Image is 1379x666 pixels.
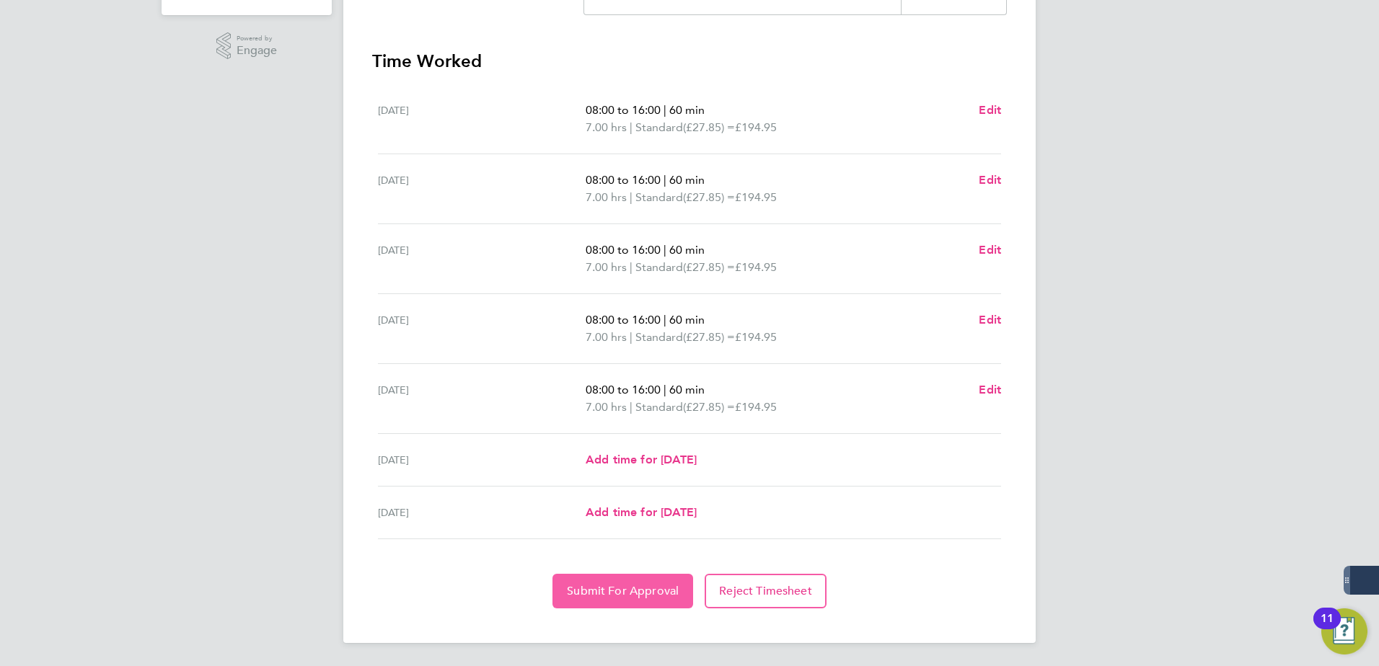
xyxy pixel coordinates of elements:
div: [DATE] [378,102,586,136]
span: 60 min [669,103,705,117]
span: 60 min [669,313,705,327]
span: Edit [979,383,1001,396]
span: | [630,400,633,414]
button: Submit For Approval [552,574,693,608]
span: | [664,243,666,257]
span: £194.95 [735,190,777,204]
a: Add time for [DATE] [586,451,697,469]
span: 7.00 hrs [586,260,627,274]
span: | [630,190,633,204]
span: 60 min [669,383,705,396]
div: [DATE] [378,172,586,206]
span: (£27.85) = [683,330,735,344]
span: 7.00 hrs [586,330,627,344]
span: | [630,260,633,274]
span: 08:00 to 16:00 [586,103,661,117]
div: [DATE] [378,504,586,521]
a: Edit [979,311,1001,329]
span: 08:00 to 16:00 [586,173,661,187]
span: Submit For Approval [567,584,679,598]
span: Standard [635,399,683,416]
span: £194.95 [735,330,777,344]
span: Edit [979,173,1001,187]
span: 60 min [669,173,705,187]
a: Add time for [DATE] [586,504,697,521]
span: Standard [635,259,683,276]
span: Engage [237,45,277,57]
span: (£27.85) = [683,260,735,274]
div: [DATE] [378,241,586,276]
span: 08:00 to 16:00 [586,243,661,257]
span: | [664,383,666,396]
span: Edit [979,103,1001,117]
span: Reject Timesheet [719,584,812,598]
span: Standard [635,189,683,206]
span: Powered by [237,32,277,45]
span: | [664,173,666,187]
span: 7.00 hrs [586,400,627,414]
span: | [630,120,633,134]
button: Reject Timesheet [705,574,827,608]
div: [DATE] [378,451,586,469]
div: [DATE] [378,311,586,346]
span: (£27.85) = [683,400,735,414]
a: Powered byEngage [216,32,278,60]
span: 60 min [669,243,705,257]
span: | [630,330,633,344]
span: Standard [635,329,683,346]
button: Open Resource Center, 11 new notifications [1321,608,1367,654]
span: 7.00 hrs [586,190,627,204]
span: Edit [979,243,1001,257]
div: [DATE] [378,381,586,416]
span: 08:00 to 16:00 [586,313,661,327]
a: Edit [979,172,1001,189]
span: Edit [979,313,1001,327]
span: Add time for [DATE] [586,505,697,519]
span: £194.95 [735,400,777,414]
span: Add time for [DATE] [586,453,697,466]
span: (£27.85) = [683,120,735,134]
a: Edit [979,241,1001,259]
a: Edit [979,381,1001,399]
span: (£27.85) = [683,190,735,204]
span: | [664,103,666,117]
div: 11 [1321,618,1334,637]
a: Edit [979,102,1001,119]
h3: Time Worked [372,50,1007,73]
span: 7.00 hrs [586,120,627,134]
span: £194.95 [735,260,777,274]
span: | [664,313,666,327]
span: 08:00 to 16:00 [586,383,661,396]
span: £194.95 [735,120,777,134]
span: Standard [635,119,683,136]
